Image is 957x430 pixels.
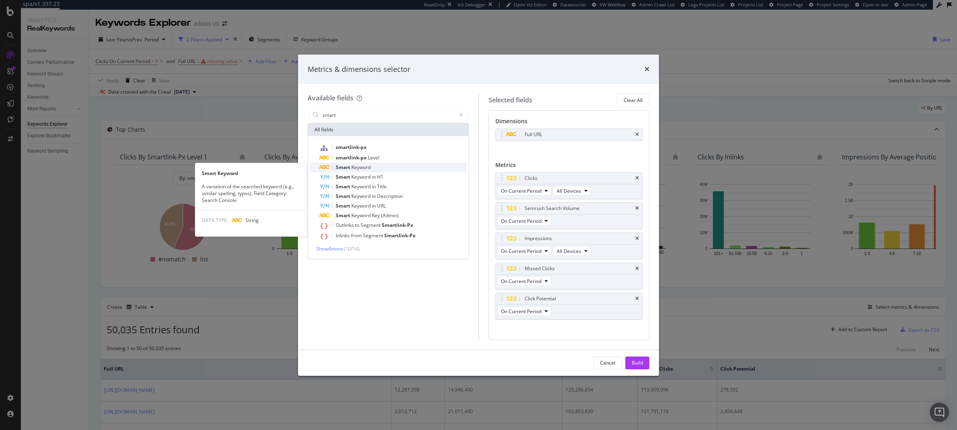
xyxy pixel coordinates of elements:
span: Level [368,154,379,161]
div: times [635,176,639,181]
span: Segment [361,222,382,228]
button: Build [625,357,649,369]
span: Keyword [351,202,372,209]
div: Open Intercom Messenger [930,403,949,422]
span: Keyword [351,183,372,190]
span: in [372,193,377,200]
button: All Devices [553,186,591,196]
div: times [635,236,639,241]
span: from [351,232,363,239]
span: in [372,173,377,180]
div: Metrics [495,161,643,172]
span: Key [372,212,381,219]
div: Semrush Search Volume [525,204,580,212]
div: Selected fields [489,96,532,105]
div: Missed Clicks [525,265,555,273]
span: Description [377,193,403,200]
span: Title [377,183,387,190]
span: in [372,202,377,209]
div: Semrush Search VolumetimesOn Current Period [495,202,643,229]
div: All fields [308,123,468,136]
div: times [635,266,639,271]
div: Dimensions [495,117,643,128]
div: times [645,64,649,75]
div: A variation of the searched keyword (e.g., similar spelling, typos). Field Category: Search Console [195,183,307,203]
span: ( 10 / 14 ) [344,245,360,252]
div: Clicks [525,174,537,182]
span: On Current Period [501,218,541,224]
span: smartlink-px [336,154,368,161]
button: Clear All [617,94,649,106]
span: URL [377,202,386,209]
span: Smartlink-Px [384,232,416,239]
button: On Current Period [497,276,551,286]
input: Search by field name [322,109,455,121]
div: modal [298,55,659,376]
span: Smart [336,202,351,209]
span: Smart [336,193,351,200]
span: H1 [377,173,383,180]
span: All Devices [557,248,581,255]
div: Clear All [624,97,643,104]
div: ClickstimesOn Current PeriodAll Devices [495,172,643,199]
div: times [635,296,639,301]
div: Impressions [525,234,552,243]
div: Full URLtimes [495,128,643,141]
span: in [372,183,377,190]
span: Smart [336,164,351,171]
span: Inlinks [336,232,351,239]
div: Click Potential [525,295,556,303]
span: Keyword [351,164,371,171]
span: smartlink-px [336,144,367,151]
span: Smart [336,183,351,190]
span: On Current Period [501,248,541,255]
span: to [355,222,361,228]
div: ImpressionstimesOn Current PeriodAll Devices [495,232,643,259]
button: On Current Period [497,186,551,196]
span: Keyword [351,173,372,180]
span: On Current Period [501,278,541,285]
span: Smart [336,173,351,180]
div: Missed ClickstimesOn Current Period [495,263,643,289]
span: On Current Period [501,187,541,194]
button: On Current Period [497,306,551,316]
span: Segment [363,232,384,239]
div: Available fields [308,94,353,102]
button: On Current Period [497,216,551,226]
div: Metrics & dimensions selector [308,64,410,75]
div: times [635,206,639,211]
div: Click PotentialtimesOn Current Period [495,293,643,320]
button: Cancel [593,357,622,369]
div: Cancel [600,359,615,366]
span: Outlinks [336,222,355,228]
span: Keyword [351,193,372,200]
button: On Current Period [497,246,551,256]
div: Build [632,359,643,366]
div: times [635,132,639,137]
span: Show 4 more [316,245,343,252]
span: Smartlink-Px [382,222,413,228]
span: Smart [336,212,351,219]
span: (Admin) [381,212,399,219]
div: Full URL [525,130,542,139]
button: All Devices [553,246,591,256]
span: On Current Period [501,308,541,315]
span: Keyword [351,212,372,219]
span: All Devices [557,187,581,194]
div: Smart Keyword [195,169,307,176]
